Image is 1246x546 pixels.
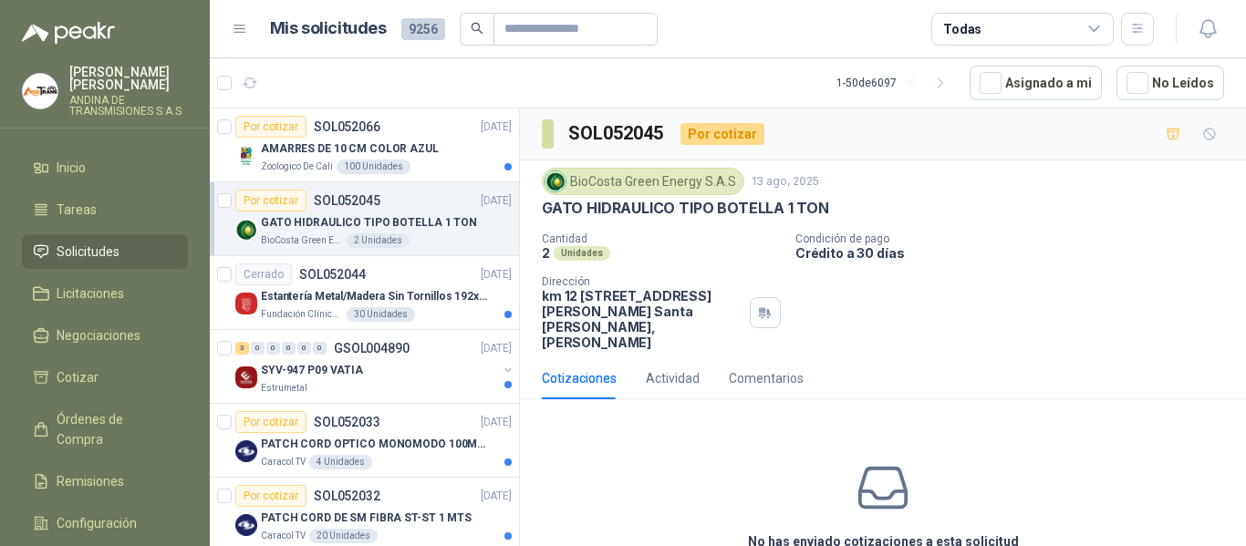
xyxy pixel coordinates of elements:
[235,514,257,536] img: Company Logo
[57,200,97,220] span: Tareas
[554,246,610,261] div: Unidades
[57,367,99,387] span: Cotizar
[22,276,188,311] a: Licitaciones
[314,416,380,428] p: SOL052033
[542,232,781,245] p: Cantidad
[69,66,188,91] p: [PERSON_NAME] [PERSON_NAME]
[282,342,296,355] div: 0
[542,245,550,261] p: 2
[22,234,188,269] a: Solicitudes
[481,340,512,357] p: [DATE]
[481,266,512,283] p: [DATE]
[970,66,1102,100] button: Asignado a mi
[471,22,483,35] span: search
[481,192,512,210] p: [DATE]
[210,256,519,330] a: CerradoSOL052044[DATE] Company LogoEstantería Metal/Madera Sin Tornillos 192x100x50 cm 5 Niveles ...
[337,160,410,174] div: 100 Unidades
[22,464,188,499] a: Remisiones
[542,368,617,388] div: Cotizaciones
[347,233,410,248] div: 2 Unidades
[334,342,410,355] p: GSOL004890
[795,245,1239,261] p: Crédito a 30 días
[299,268,366,281] p: SOL052044
[729,368,804,388] div: Comentarios
[235,145,257,167] img: Company Logo
[542,199,829,218] p: GATO HIDRAULICO TIPO BOTELLA 1 TON
[57,242,119,262] span: Solicitudes
[235,342,249,355] div: 3
[309,455,372,469] div: 4 Unidades
[481,118,512,136] p: [DATE]
[568,119,666,148] h3: SOL052045
[235,263,292,285] div: Cerrado
[57,283,124,304] span: Licitaciones
[251,342,265,355] div: 0
[314,489,380,502] p: SOL052032
[1116,66,1224,100] button: No Leídos
[57,513,137,533] span: Configuración
[266,342,280,355] div: 0
[261,436,488,453] p: PATCH CORD OPTICO MONOMODO 100MTS
[680,123,764,145] div: Por cotizar
[235,116,306,138] div: Por cotizar
[646,368,700,388] div: Actividad
[270,15,387,42] h1: Mis solicitudes
[22,506,188,541] a: Configuración
[22,402,188,457] a: Órdenes de Compra
[261,160,333,174] p: Zoologico De Cali
[235,411,306,433] div: Por cotizar
[542,168,744,195] div: BioCosta Green Energy S.A.S
[261,307,343,322] p: Fundación Clínica Shaio
[235,219,257,241] img: Company Logo
[542,275,742,288] p: Dirección
[481,488,512,505] p: [DATE]
[235,485,306,507] div: Por cotizar
[57,158,86,178] span: Inicio
[542,288,742,350] p: km 12 [STREET_ADDRESS][PERSON_NAME] Santa [PERSON_NAME] , [PERSON_NAME]
[69,95,188,117] p: ANDINA DE TRANSMISIONES S.A.S
[235,293,257,314] img: Company Logo
[23,74,57,108] img: Company Logo
[297,342,311,355] div: 0
[261,140,439,158] p: AMARRES DE 10 CM COLOR AZUL
[313,342,327,355] div: 0
[235,190,306,211] div: Por cotizar
[347,307,415,322] div: 30 Unidades
[22,22,115,44] img: Logo peakr
[261,529,306,543] p: Caracol TV
[261,455,306,469] p: Caracol TV
[235,440,257,462] img: Company Logo
[314,120,380,133] p: SOL052066
[261,288,488,305] p: Estantería Metal/Madera Sin Tornillos 192x100x50 cm 5 Niveles Gris
[261,510,472,527] p: PATCH CORD DE SM FIBRA ST-ST 1 MTS
[22,150,188,185] a: Inicio
[795,232,1239,245] p: Condición de pago
[261,214,477,232] p: GATO HIDRAULICO TIPO BOTELLA 1 TON
[545,171,566,191] img: Company Logo
[210,108,519,182] a: Por cotizarSOL052066[DATE] Company LogoAMARRES DE 10 CM COLOR AZULZoologico De Cali100 Unidades
[261,381,307,396] p: Estrumetal
[57,325,140,345] span: Negociaciones
[261,362,363,379] p: SYV-947 P09 VATIA
[309,529,378,543] div: 20 Unidades
[22,360,188,395] a: Cotizar
[314,194,380,207] p: SOL052045
[57,471,124,491] span: Remisiones
[22,318,188,353] a: Negociaciones
[235,366,257,388] img: Company Logo
[836,68,955,98] div: 1 - 50 de 6097
[401,18,445,40] span: 9256
[57,409,171,449] span: Órdenes de Compra
[210,404,519,478] a: Por cotizarSOL052033[DATE] Company LogoPATCH CORD OPTICO MONOMODO 100MTSCaracol TV4 Unidades
[752,173,819,191] p: 13 ago, 2025
[235,337,515,396] a: 3 0 0 0 0 0 GSOL004890[DATE] Company LogoSYV-947 P09 VATIAEstrumetal
[261,233,343,248] p: BioCosta Green Energy S.A.S
[22,192,188,227] a: Tareas
[481,414,512,431] p: [DATE]
[943,19,981,39] div: Todas
[210,182,519,256] a: Por cotizarSOL052045[DATE] Company LogoGATO HIDRAULICO TIPO BOTELLA 1 TONBioCosta Green Energy S....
